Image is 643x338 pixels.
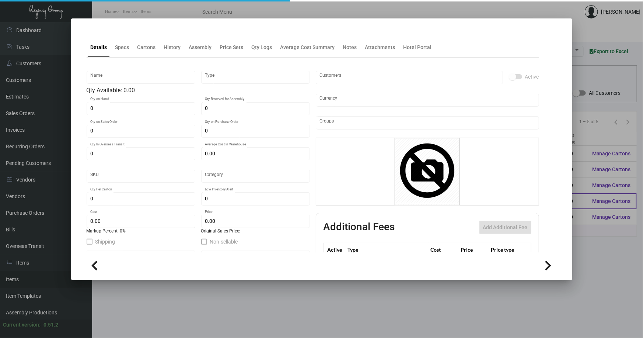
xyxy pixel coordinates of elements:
[115,44,129,51] div: Specs
[87,86,310,95] div: Qty Available: 0.00
[365,44,395,51] div: Attachments
[459,243,489,256] th: Price
[280,44,335,51] div: Average Cost Summary
[3,321,41,329] div: Current version:
[210,237,238,246] span: Non-sellable
[489,243,522,256] th: Price type
[164,44,181,51] div: History
[479,221,531,234] button: Add Additional Fee
[95,237,115,246] span: Shipping
[346,243,429,256] th: Type
[483,224,528,230] span: Add Additional Fee
[319,75,499,80] input: Add new..
[189,44,212,51] div: Assembly
[324,221,395,234] h2: Additional Fees
[429,243,459,256] th: Cost
[43,321,58,329] div: 0.51.2
[343,44,357,51] div: Notes
[324,243,346,256] th: Active
[319,120,535,126] input: Add new..
[403,44,432,51] div: Hotel Portal
[252,44,272,51] div: Qty Logs
[137,44,156,51] div: Cartons
[220,44,244,51] div: Price Sets
[525,72,539,81] span: Active
[91,44,107,51] div: Details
